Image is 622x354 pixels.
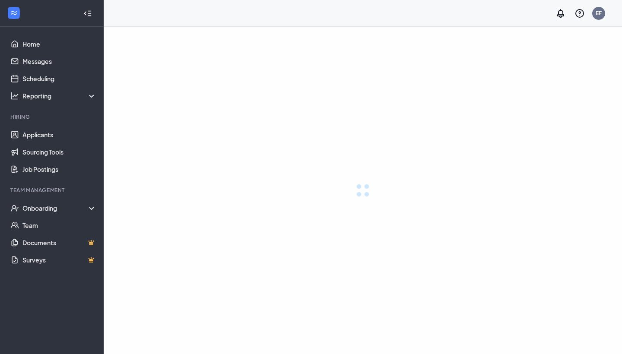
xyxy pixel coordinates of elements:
svg: Notifications [555,8,566,19]
a: Messages [22,53,96,70]
a: Scheduling [22,70,96,87]
a: Applicants [22,126,96,143]
a: Team [22,217,96,234]
div: EF [596,9,602,17]
svg: QuestionInfo [574,8,585,19]
svg: WorkstreamLogo [10,9,18,17]
a: SurveysCrown [22,251,96,269]
svg: UserCheck [10,204,19,212]
a: Job Postings [22,161,96,178]
div: Team Management [10,186,95,194]
div: Hiring [10,113,95,120]
a: DocumentsCrown [22,234,96,251]
svg: Collapse [83,9,92,18]
div: Reporting [22,92,97,100]
a: Sourcing Tools [22,143,96,161]
a: Home [22,35,96,53]
svg: Analysis [10,92,19,100]
div: Onboarding [22,204,97,212]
